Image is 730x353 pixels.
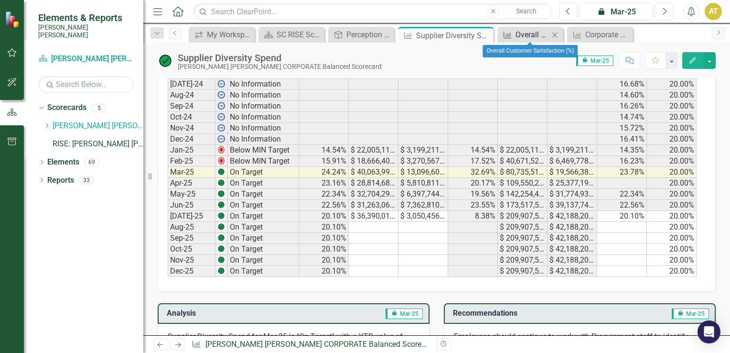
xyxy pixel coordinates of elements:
td: $ 31,263,066.00 [349,200,398,211]
td: $ 32,704,291.00 [349,189,398,200]
img: Z [217,168,225,176]
div: Open Intercom Messenger [698,320,720,343]
td: On Target [228,233,299,244]
td: $ 209,907,582.42 [498,255,547,266]
img: Z [217,179,225,187]
button: Search [502,5,550,18]
td: 20.00% [647,134,697,145]
td: 16.23% [597,156,647,167]
input: Search ClearPoint... [193,3,552,20]
td: $ 31,774,939.43 [547,189,597,200]
td: No Information [228,134,299,145]
td: 15.72% [597,123,647,134]
td: On Target [228,255,299,266]
td: On Target [228,266,299,277]
td: Dec-24 [168,134,215,145]
h3: Recommendations [453,309,614,318]
td: $ 36,390,017.42 [349,211,398,222]
td: On Target [228,200,299,211]
div: [PERSON_NAME] [PERSON_NAME] CORPORATE Balanced Scorecard [178,63,382,70]
td: $ 80,735,519.00 [498,167,547,178]
img: Z [217,256,225,264]
a: Perception (RISE KPIs) [331,29,392,41]
td: 20.10% [299,244,349,255]
img: wPkqUstsMhMTgAAAABJRU5ErkJggg== [217,135,225,143]
td: 20.00% [647,266,697,277]
a: My Workspace [191,29,252,41]
td: No Information [228,90,299,101]
td: On Target [228,244,299,255]
td: $ 3,050,456.00 [398,211,448,222]
td: 23.16% [299,178,349,189]
td: 16.41% [597,134,647,145]
div: Supplier Diversity Spend [416,30,491,42]
td: Aug-25 [168,222,215,233]
td: 16.26% [597,101,647,112]
td: $ 42,188,205.43 [547,233,597,244]
td: 14.74% [597,112,647,123]
td: May-25 [168,189,215,200]
td: 20.00% [647,112,697,123]
td: $ 173,517,565.00 [498,200,547,211]
td: $ 6,397,744.43 [398,189,448,200]
td: 20.10% [299,211,349,222]
td: 20.00% [647,145,697,156]
td: Oct-25 [168,244,215,255]
a: Reports [47,175,74,186]
td: 22.34% [299,189,349,200]
a: SC RISE Scorecard - Welcome to ClearPoint [261,29,322,41]
td: $ 3,199,211.00 [547,145,597,156]
img: Z [217,190,225,198]
div: 33 [79,176,94,184]
td: No Information [228,112,299,123]
span: Mar-25 [576,55,613,66]
td: 20.00% [647,244,697,255]
td: 20.00% [647,200,697,211]
td: $ 39,137,749.43 [547,200,597,211]
td: 16.68% [597,79,647,90]
td: 22.56% [597,200,647,211]
div: » » [192,339,429,350]
td: On Target [228,178,299,189]
a: RISE: [PERSON_NAME] [PERSON_NAME] Recognizing Innovation, Safety and Excellence [53,139,143,150]
td: 20.00% [647,123,697,134]
td: 24.24% [299,167,349,178]
td: Sep-25 [168,233,215,244]
td: 20.00% [647,255,697,266]
td: 22.34% [597,189,647,200]
td: Nov-24 [168,123,215,134]
td: $ 5,810,811.00 [398,178,448,189]
td: $ 109,550,208.00 [498,178,547,189]
div: Overall Customer Satisfaction (%) [483,45,578,57]
td: Mar-25 [168,167,215,178]
a: Overall Customer Satisfaction (%) [500,29,549,41]
td: 14.54% [299,145,349,156]
td: On Target [228,167,299,178]
td: 20.10% [299,266,349,277]
td: 20.00% [647,101,697,112]
img: Z [217,234,225,242]
td: 20.10% [299,233,349,244]
img: Z [217,201,225,209]
a: [PERSON_NAME] [PERSON_NAME] CORPORATE Balanced Scorecard [205,340,436,349]
td: No Information [228,79,299,90]
div: Mar-25 [583,6,650,18]
div: SC RISE Scorecard - Welcome to ClearPoint [277,29,322,41]
td: 20.00% [647,222,697,233]
td: Aug-24 [168,90,215,101]
td: $ 28,814,689.00 [349,178,398,189]
span: Search [516,7,537,15]
td: 23.78% [597,167,647,178]
td: 20.00% [647,167,697,178]
a: [PERSON_NAME] [PERSON_NAME] CORPORATE Balanced Scorecard [53,121,143,132]
td: $ 42,188,205.43 [547,255,597,266]
td: No Information [228,123,299,134]
td: $ 209,907,582.42 [498,266,547,277]
td: $ 42,188,205.43 [547,222,597,233]
td: $ 42,188,205.43 [547,244,597,255]
input: Search Below... [38,76,134,93]
td: 14.35% [597,145,647,156]
td: Oct-24 [168,112,215,123]
td: 14.54% [448,145,498,156]
td: $ 25,377,195.00 [547,178,597,189]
